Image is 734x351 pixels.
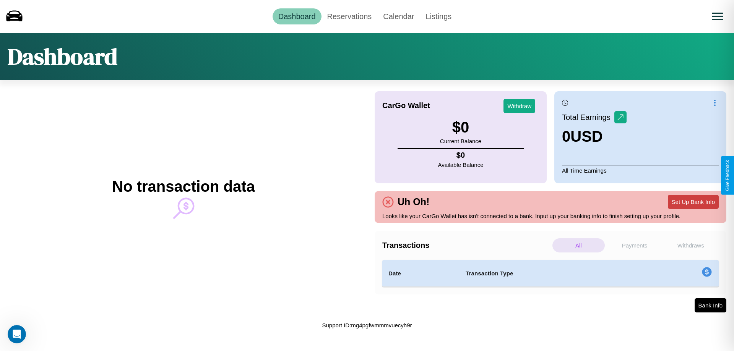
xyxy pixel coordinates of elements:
[377,8,420,24] a: Calendar
[8,325,26,343] iframe: Intercom live chat
[420,8,457,24] a: Listings
[695,298,726,312] button: Bank Info
[388,269,453,278] h4: Date
[8,41,117,72] h1: Dashboard
[440,119,481,136] h3: $ 0
[707,6,728,27] button: Open menu
[440,136,481,146] p: Current Balance
[322,320,412,330] p: Support ID: mg4pgfwmmmvuecyh9r
[562,165,719,176] p: All Time Earnings
[503,99,535,113] button: Withdraw
[562,110,614,124] p: Total Earnings
[382,101,430,110] h4: CarGo Wallet
[552,238,605,252] p: All
[664,238,717,252] p: Withdraws
[609,238,661,252] p: Payments
[394,196,433,207] h4: Uh Oh!
[562,128,627,145] h3: 0 USD
[668,195,719,209] button: Set Up Bank Info
[112,178,255,195] h2: No transaction data
[382,211,719,221] p: Looks like your CarGo Wallet has isn't connected to a bank. Input up your banking info to finish ...
[322,8,378,24] a: Reservations
[466,269,639,278] h4: Transaction Type
[438,160,484,170] p: Available Balance
[438,151,484,160] h4: $ 0
[725,160,730,191] div: Give Feedback
[382,260,719,287] table: simple table
[382,241,550,250] h4: Transactions
[273,8,322,24] a: Dashboard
